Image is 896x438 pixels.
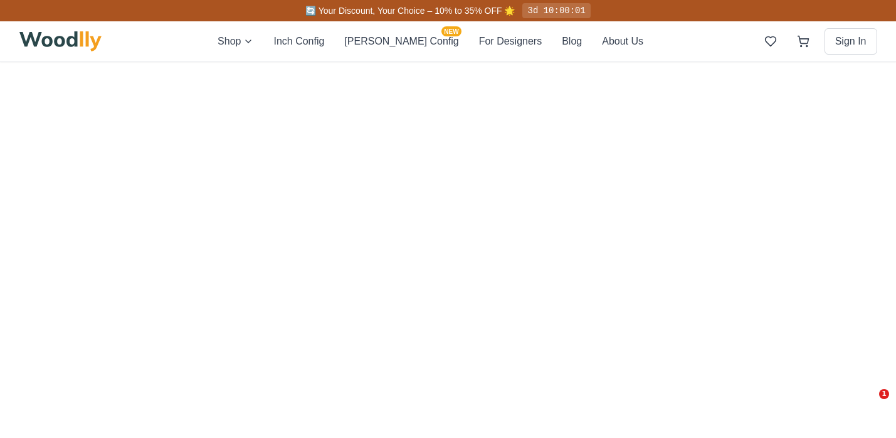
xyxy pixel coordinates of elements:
[305,6,515,16] span: 🔄 Your Discount, Your Choice – 10% to 35% OFF 🌟
[602,34,643,49] button: About Us
[853,389,883,419] iframe: Intercom live chat
[344,34,458,49] button: [PERSON_NAME] ConfigNEW
[825,28,877,55] button: Sign In
[879,389,889,399] span: 1
[19,31,102,51] img: Woodlly
[562,34,582,49] button: Blog
[218,34,253,49] button: Shop
[479,34,542,49] button: For Designers
[522,3,590,18] div: 3d 10:00:01
[273,34,324,49] button: Inch Config
[441,26,461,36] span: NEW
